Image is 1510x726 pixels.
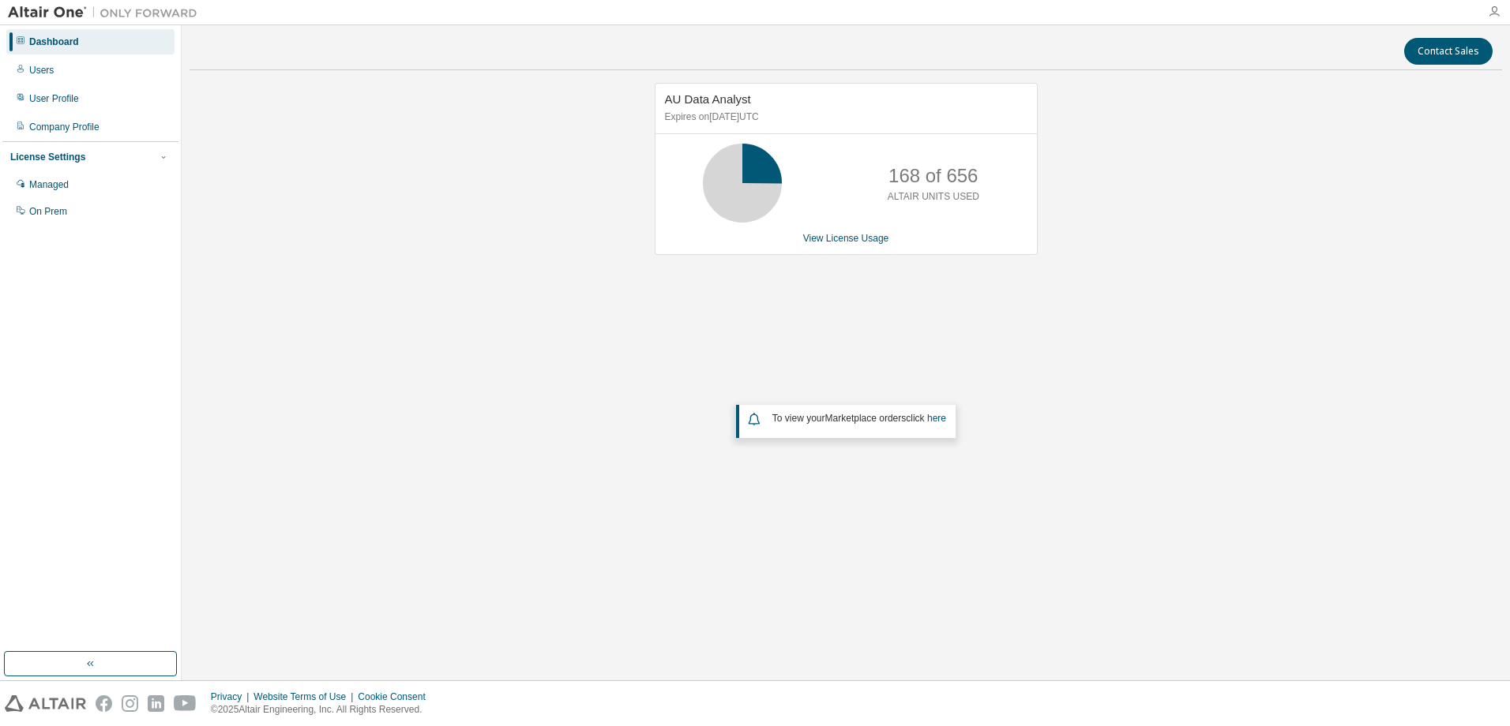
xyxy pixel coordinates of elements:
div: Cookie Consent [358,690,434,703]
div: Company Profile [29,121,100,133]
span: To view your click [772,413,946,424]
div: Dashboard [29,36,79,48]
button: Contact Sales [1404,38,1493,65]
em: Marketplace orders [825,413,907,424]
img: youtube.svg [174,695,197,712]
div: Website Terms of Use [254,690,358,703]
p: ALTAIR UNITS USED [888,190,979,204]
p: 168 of 656 [888,163,978,189]
img: facebook.svg [96,695,112,712]
img: instagram.svg [122,695,138,712]
div: Users [29,64,54,77]
div: On Prem [29,205,67,218]
div: License Settings [10,151,85,163]
p: © 2025 Altair Engineering, Inc. All Rights Reserved. [211,703,435,717]
img: linkedin.svg [148,695,164,712]
div: Managed [29,178,69,191]
div: User Profile [29,92,79,105]
div: Privacy [211,690,254,703]
p: Expires on [DATE] UTC [665,110,1024,124]
img: altair_logo.svg [5,695,86,712]
a: View License Usage [803,233,889,244]
span: AU Data Analyst [665,92,751,106]
img: Altair One [8,5,205,21]
a: here [927,413,946,424]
